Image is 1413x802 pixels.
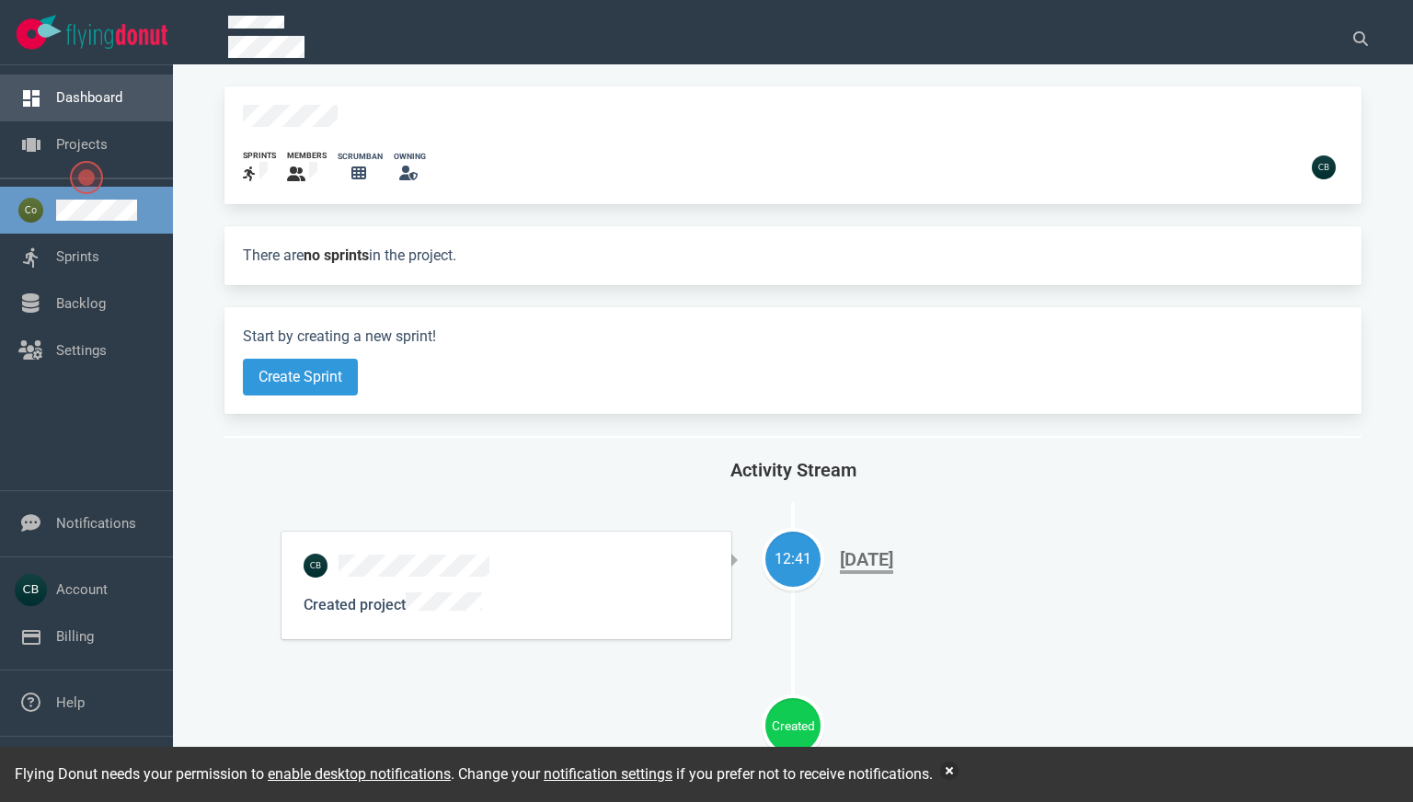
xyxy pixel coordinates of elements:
a: Dashboard [56,89,122,106]
a: Sprints [56,248,99,265]
p: There are in the project. [243,245,1343,267]
a: Backlog [56,295,106,312]
div: sprints [243,150,276,162]
a: Billing [56,628,94,645]
div: members [287,150,327,162]
img: 26 [304,554,327,578]
span: Activity Stream [730,459,856,481]
strong: no sprints [304,246,369,264]
div: scrumban [338,151,383,163]
span: . Change your if you prefer not to receive notifications. [451,765,933,783]
div: [DATE] [840,548,893,574]
a: Settings [56,342,107,359]
a: enable desktop notifications [268,765,451,783]
p: Start by creating a new sprint! [243,326,1343,348]
a: Projects [56,136,108,153]
a: sprints [243,150,276,186]
button: Open the dialog [70,161,103,194]
span: Flying Donut needs your permission to [15,765,451,783]
div: 12:41 [765,548,821,570]
img: Flying Donut text logo [66,24,167,49]
img: 26 [1312,155,1336,179]
a: members [287,150,327,186]
button: Create Sprint [243,359,358,395]
a: Notifications [56,515,136,532]
div: owning [394,151,426,163]
a: notification settings [544,765,672,783]
a: Account [56,581,108,598]
a: Help [56,694,85,711]
p: Created project [304,592,709,617]
div: Created [765,716,821,735]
